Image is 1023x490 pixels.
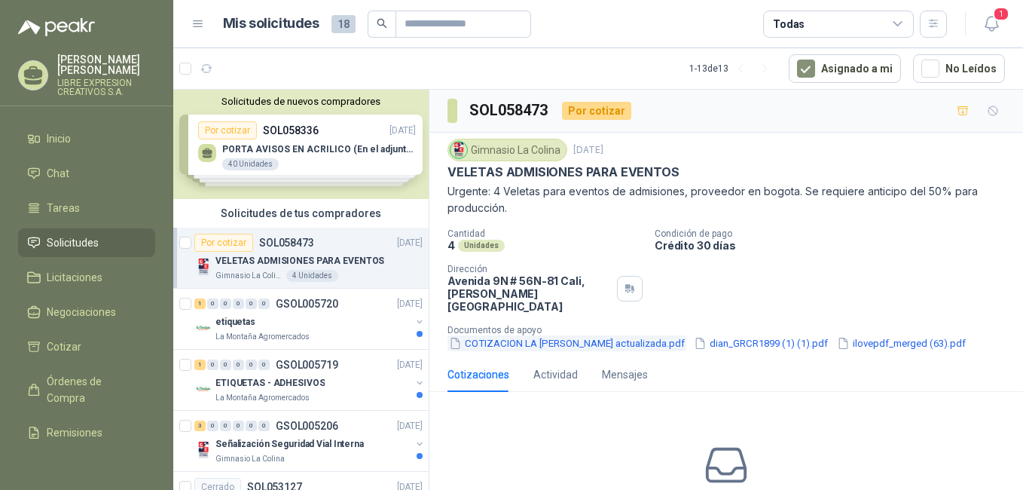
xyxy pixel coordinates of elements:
[447,264,611,274] p: Dirección
[194,295,426,343] a: 1 0 0 0 0 0 GSOL005720[DATE] Company LogoetiquetasLa Montaña Agromercados
[18,194,155,222] a: Tareas
[233,360,244,370] div: 0
[573,143,603,158] p: [DATE]
[397,419,423,433] p: [DATE]
[215,453,285,465] p: Gimnasio La Colina
[47,304,116,320] span: Negociaciones
[458,240,505,252] div: Unidades
[773,16,805,32] div: Todas
[233,299,244,309] div: 0
[18,453,155,482] a: Configuración
[18,228,155,257] a: Solicitudes
[286,270,338,282] div: 4 Unidades
[233,421,244,431] div: 0
[397,297,423,311] p: [DATE]
[173,199,429,228] div: Solicitudes de tus compradores
[18,263,155,292] a: Licitaciones
[562,102,631,120] div: Por cotizar
[655,239,1017,252] p: Crédito 30 días
[223,13,319,35] h1: Mis solicitudes
[215,437,364,452] p: Señalización Seguridad Vial Interna
[692,335,829,351] button: dian_GRCR1899 (1) (1).pdf
[215,270,283,282] p: Gimnasio La Colina
[179,96,423,107] button: Solicitudes de nuevos compradores
[194,441,212,459] img: Company Logo
[447,228,643,239] p: Cantidad
[655,228,1017,239] p: Condición de pago
[220,360,231,370] div: 0
[276,360,338,370] p: GSOL005719
[835,335,967,351] button: ilovepdf_merged (63).pdf
[215,254,384,268] p: VELETAS ADMISIONES PARA EVENTOS
[194,299,206,309] div: 1
[47,338,81,355] span: Cotizar
[207,421,218,431] div: 0
[18,418,155,447] a: Remisiones
[194,356,426,404] a: 1 0 0 0 0 0 GSOL005719[DATE] Company LogoETIQUETAS - ADHESIVOSLa Montaña Agromercados
[207,299,218,309] div: 0
[689,57,777,81] div: 1 - 13 de 13
[377,18,387,29] span: search
[215,315,255,329] p: etiquetas
[533,366,578,383] div: Actividad
[246,421,257,431] div: 0
[602,366,648,383] div: Mensajes
[194,258,212,276] img: Company Logo
[447,335,686,351] button: COTIZACION LA [PERSON_NAME] actualizada.pdf
[913,54,1005,83] button: No Leídos
[18,332,155,361] a: Cotizar
[215,376,325,390] p: ETIQUETAS - ADHESIVOS
[978,11,1005,38] button: 1
[194,380,212,398] img: Company Logo
[276,299,338,309] p: GSOL005720
[47,165,69,182] span: Chat
[194,234,253,252] div: Por cotizar
[447,139,567,161] div: Gimnasio La Colina
[447,366,509,383] div: Cotizaciones
[18,367,155,412] a: Órdenes de Compra
[469,99,550,122] h3: SOL058473
[173,228,429,289] a: Por cotizarSOL058473[DATE] Company LogoVELETAS ADMISIONES PARA EVENTOSGimnasio La Colina4 Unidades
[47,130,71,147] span: Inicio
[258,360,270,370] div: 0
[447,274,611,313] p: Avenida 9N # 56N-81 Cali , [PERSON_NAME][GEOGRAPHIC_DATA]
[18,159,155,188] a: Chat
[47,373,141,406] span: Órdenes de Compra
[194,417,426,465] a: 3 0 0 0 0 0 GSOL005206[DATE] Company LogoSeñalización Seguridad Vial InternaGimnasio La Colina
[215,331,310,343] p: La Montaña Agromercados
[447,325,1017,335] p: Documentos de apoyo
[397,236,423,250] p: [DATE]
[246,299,257,309] div: 0
[447,239,455,252] p: 4
[220,299,231,309] div: 0
[194,360,206,370] div: 1
[47,234,99,251] span: Solicitudes
[215,392,310,404] p: La Montaña Agromercados
[57,54,155,75] p: [PERSON_NAME] [PERSON_NAME]
[259,237,314,248] p: SOL058473
[331,15,356,33] span: 18
[57,78,155,96] p: LIBRE EXPRESION CREATIVOS S.A.
[258,421,270,431] div: 0
[993,7,1009,21] span: 1
[276,421,338,431] p: GSOL005206
[447,164,679,180] p: VELETAS ADMISIONES PARA EVENTOS
[450,142,467,158] img: Company Logo
[246,360,257,370] div: 0
[173,90,429,199] div: Solicitudes de nuevos compradoresPor cotizarSOL058336[DATE] PORTA AVISOS EN ACRILICO (En el adjun...
[397,358,423,372] p: [DATE]
[194,421,206,431] div: 3
[207,360,218,370] div: 0
[18,298,155,326] a: Negociaciones
[47,424,102,441] span: Remisiones
[220,421,231,431] div: 0
[789,54,901,83] button: Asignado a mi
[258,299,270,309] div: 0
[18,18,95,36] img: Logo peakr
[47,269,102,286] span: Licitaciones
[47,200,80,216] span: Tareas
[447,183,1005,216] p: Urgente: 4 Veletas para eventos de admisiones, proveedor en bogota. Se requiere anticipo del 50% ...
[194,319,212,337] img: Company Logo
[18,124,155,153] a: Inicio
